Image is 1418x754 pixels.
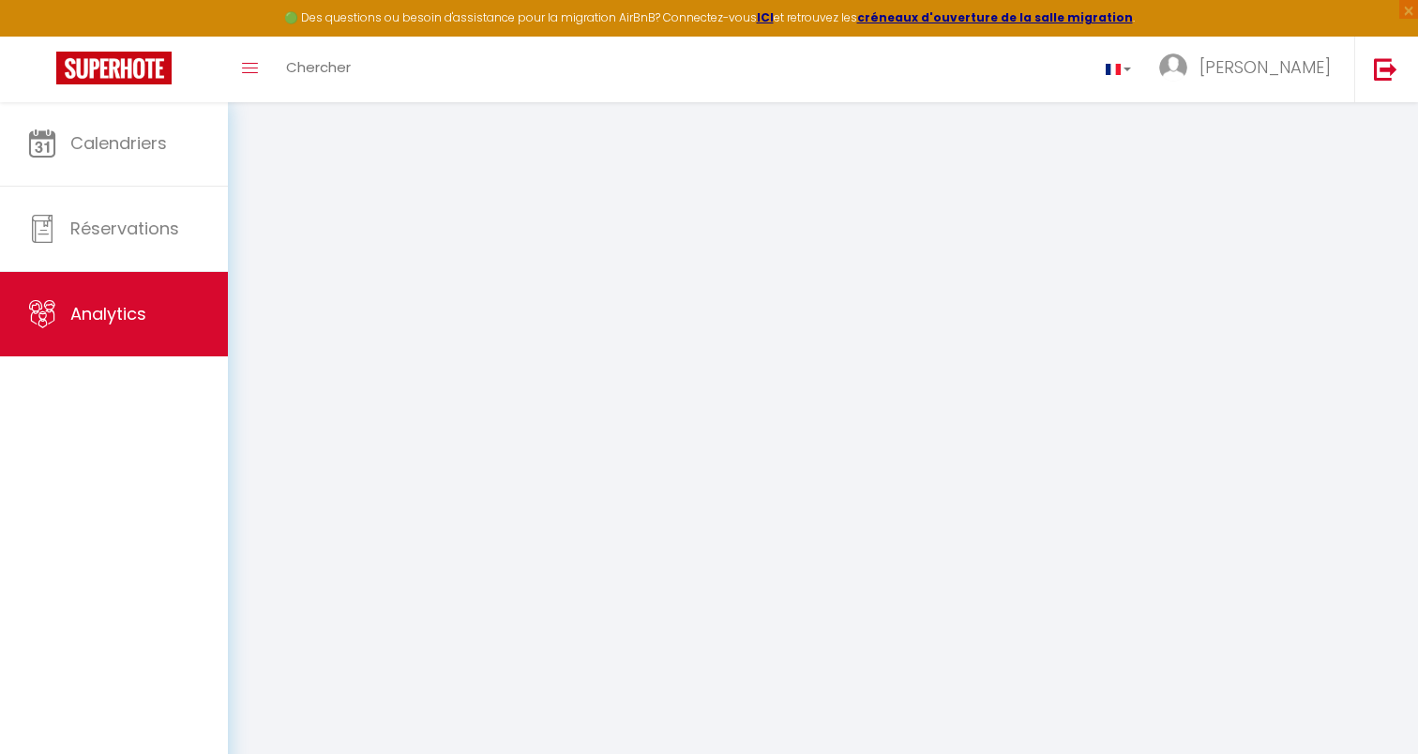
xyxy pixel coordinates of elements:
a: ... [PERSON_NAME] [1145,37,1354,102]
a: Chercher [272,37,365,102]
span: Réservations [70,217,179,240]
a: créneaux d'ouverture de la salle migration [857,9,1133,25]
button: Ouvrir le widget de chat LiveChat [15,8,71,64]
span: Analytics [70,302,146,325]
span: Calendriers [70,131,167,155]
img: logout [1374,57,1397,81]
span: [PERSON_NAME] [1199,55,1331,79]
img: Super Booking [56,52,172,84]
a: ICI [757,9,774,25]
img: ... [1159,53,1187,82]
span: Chercher [286,57,351,77]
